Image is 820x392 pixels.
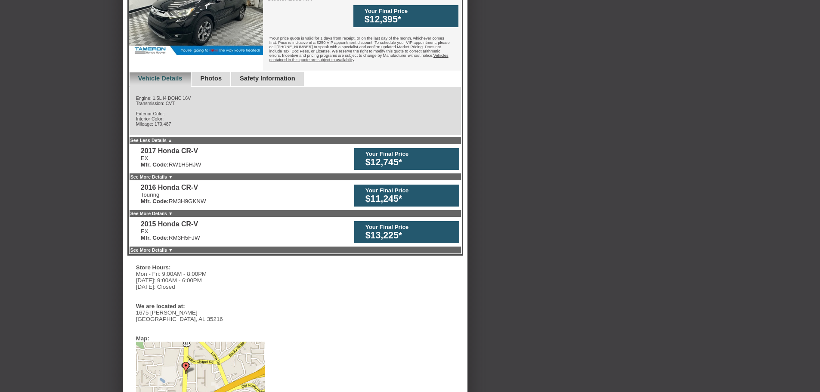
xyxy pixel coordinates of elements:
[200,75,222,82] a: Photos
[136,309,265,322] div: 1675 [PERSON_NAME] [GEOGRAPHIC_DATA], AL 35216
[365,187,455,194] div: Your Final Price
[129,87,462,136] div: Engine: 1.5L I4 DOHC 16V Transmission: CVT Exterior Color: Interior Color: Mileage: 170,487
[141,184,206,191] div: 2016 Honda CR-V
[365,230,455,241] div: $13,225*
[141,235,169,241] b: Mfr. Code:
[141,147,201,155] div: 2017 Honda CR-V
[365,14,454,25] div: $12,395*
[365,224,455,230] div: Your Final Price
[138,75,183,82] a: Vehicle Details
[141,155,201,168] div: EX RW1H5HJW
[365,8,454,14] div: Your Final Price
[130,211,173,216] a: See More Details ▼
[365,151,455,157] div: Your Final Price
[141,220,200,228] div: 2015 Honda CR-V
[269,53,449,62] u: Vehicles contained in this quote are subject to availability
[136,271,265,290] div: Mon - Fri: 9:00AM - 8:00PM [DATE]: 9:00AM - 6:00PM [DATE]: Closed
[141,191,206,204] div: Touring RM3H9GKNW
[240,75,295,82] a: Safety Information
[136,335,149,342] div: Map:
[141,198,169,204] b: Mfr. Code:
[130,247,173,253] a: See More Details ▼
[263,30,461,71] div: *Your price quote is valid for 1 days from receipt, or on the last day of the month, whichever co...
[130,174,173,179] a: See More Details ▼
[136,264,261,271] div: Store Hours:
[365,157,455,168] div: $12,745*
[130,138,173,143] a: See Less Details ▲
[365,194,455,204] div: $11,245*
[141,161,169,168] b: Mfr. Code:
[136,303,261,309] div: We are located at:
[141,228,200,241] div: EX RM3H5FJW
